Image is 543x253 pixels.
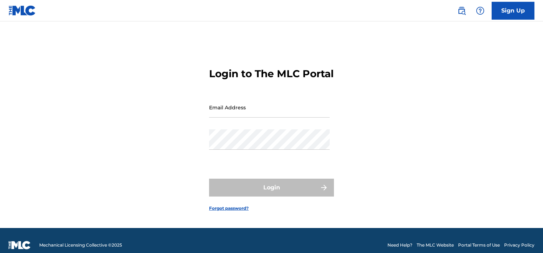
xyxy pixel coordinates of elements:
[458,242,500,248] a: Portal Terms of Use
[39,242,122,248] span: Mechanical Licensing Collective © 2025
[476,6,484,15] img: help
[387,242,412,248] a: Need Help?
[457,6,466,15] img: search
[504,242,534,248] a: Privacy Policy
[209,68,334,80] h3: Login to The MLC Portal
[9,241,31,249] img: logo
[9,5,36,16] img: MLC Logo
[455,4,469,18] a: Public Search
[507,219,543,253] iframe: Chat Widget
[473,4,487,18] div: Help
[209,205,249,212] a: Forgot password?
[492,2,534,20] a: Sign Up
[417,242,454,248] a: The MLC Website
